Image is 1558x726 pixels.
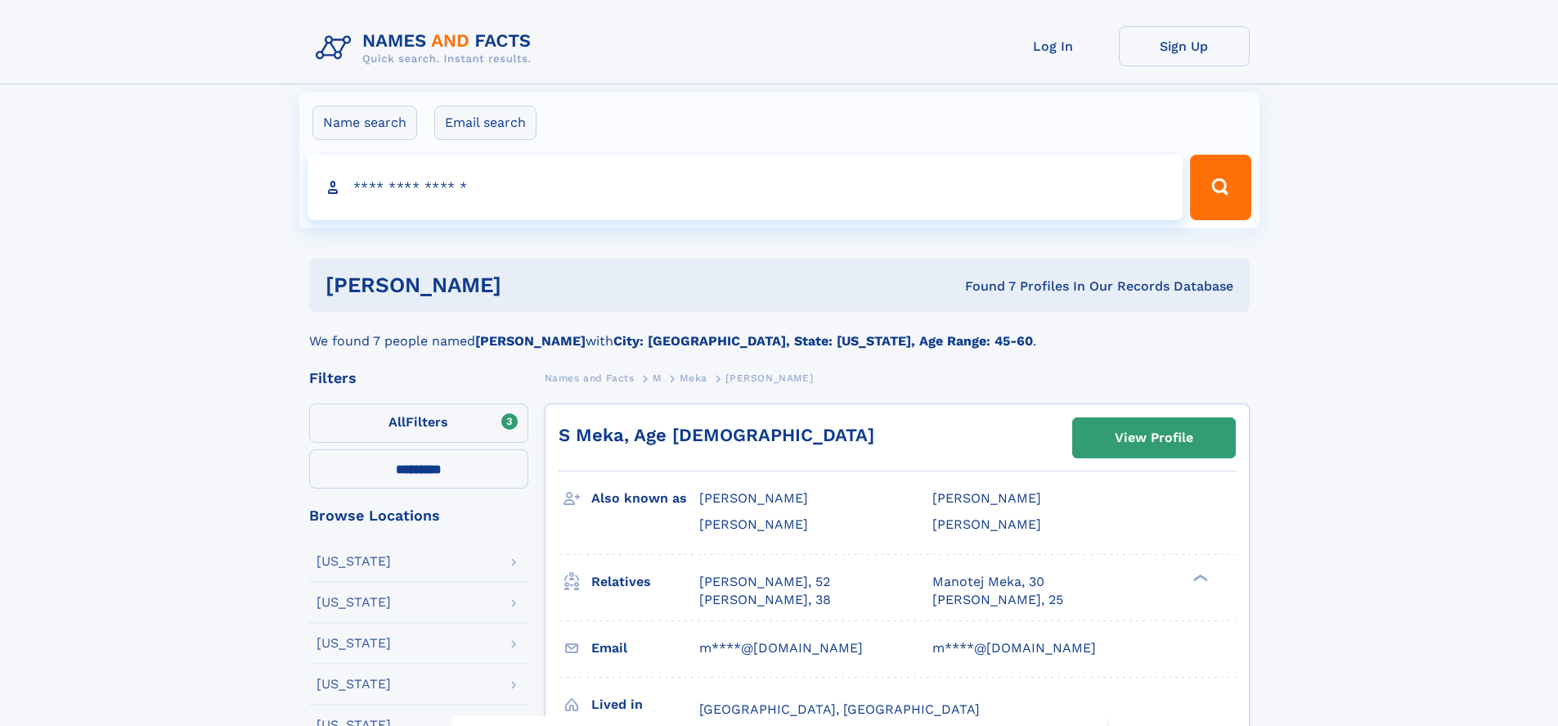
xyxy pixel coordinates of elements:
[591,568,699,596] h3: Relatives
[932,490,1041,506] span: [PERSON_NAME]
[733,277,1233,295] div: Found 7 Profiles In Our Records Database
[1189,572,1209,583] div: ❯
[309,371,528,386] div: Filters
[545,368,635,388] a: Names and Facts
[591,485,699,512] h3: Also known as
[699,591,831,609] a: [PERSON_NAME], 38
[312,106,417,140] label: Name search
[680,368,707,388] a: Meka
[309,508,528,523] div: Browse Locations
[434,106,537,140] label: Email search
[309,26,545,70] img: Logo Names and Facts
[613,333,1033,349] b: City: [GEOGRAPHIC_DATA], State: [US_STATE], Age Range: 45-60
[699,701,980,717] span: [GEOGRAPHIC_DATA], [GEOGRAPHIC_DATA]
[1190,155,1250,220] button: Search Button
[932,591,1063,609] a: [PERSON_NAME], 25
[559,425,874,445] a: S Meka, Age [DEMOGRAPHIC_DATA]
[1115,419,1193,457] div: View Profile
[699,490,808,506] span: [PERSON_NAME]
[317,637,391,650] div: [US_STATE]
[699,516,808,532] span: [PERSON_NAME]
[680,372,707,384] span: Meka
[653,372,662,384] span: M
[653,368,662,388] a: M
[725,372,813,384] span: [PERSON_NAME]
[309,312,1250,351] div: We found 7 people named with .
[988,26,1119,66] a: Log In
[326,275,734,295] h1: [PERSON_NAME]
[1073,418,1235,458] a: View Profile
[475,333,586,349] b: [PERSON_NAME]
[317,555,391,568] div: [US_STATE]
[932,573,1044,591] a: Manotej Meka, 30
[317,596,391,609] div: [US_STATE]
[317,678,391,691] div: [US_STATE]
[308,155,1183,220] input: search input
[591,634,699,662] h3: Email
[1119,26,1250,66] a: Sign Up
[309,404,528,443] label: Filters
[699,573,830,591] a: [PERSON_NAME], 52
[932,516,1041,532] span: [PERSON_NAME]
[591,691,699,719] h3: Lived in
[388,414,406,430] span: All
